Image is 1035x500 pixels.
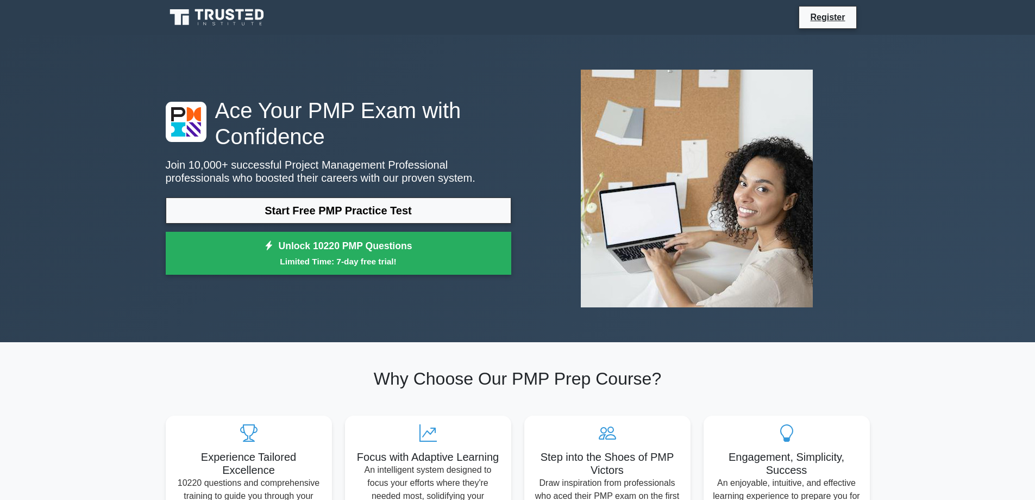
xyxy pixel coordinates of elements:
[166,368,870,389] h2: Why Choose Our PMP Prep Course?
[712,450,861,477] h5: Engagement, Simplicity, Success
[179,255,498,268] small: Limited Time: 7-day free trial!
[166,97,511,150] h1: Ace Your PMP Exam with Confidence
[804,10,851,24] a: Register
[166,158,511,184] p: Join 10,000+ successful Project Management Professional professionals who boosted their careers w...
[174,450,323,477] h5: Experience Tailored Excellence
[166,232,511,275] a: Unlock 10220 PMP QuestionsLimited Time: 7-day free trial!
[354,450,503,464] h5: Focus with Adaptive Learning
[533,450,682,477] h5: Step into the Shoes of PMP Victors
[166,197,511,224] a: Start Free PMP Practice Test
